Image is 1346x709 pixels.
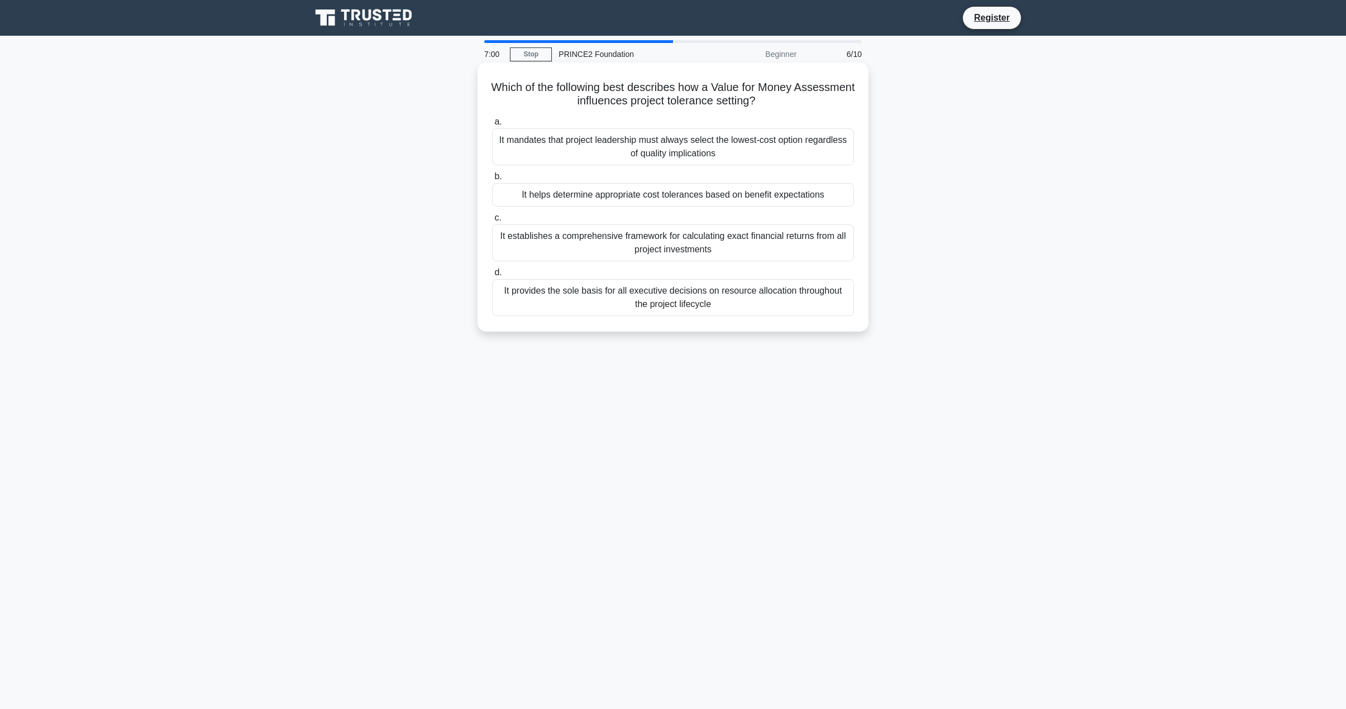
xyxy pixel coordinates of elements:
[494,117,502,126] span: a.
[510,47,552,61] a: Stop
[967,11,1016,25] a: Register
[494,213,501,222] span: c.
[478,43,510,65] div: 7:00
[492,128,854,165] div: It mandates that project leadership must always select the lowest-cost option regardless of quali...
[803,43,868,65] div: 6/10
[494,171,502,181] span: b.
[492,279,854,316] div: It provides the sole basis for all executive decisions on resource allocation throughout the proj...
[552,43,705,65] div: PRINCE2 Foundation
[492,183,854,207] div: It helps determine appropriate cost tolerances based on benefit expectations
[492,224,854,261] div: It establishes a comprehensive framework for calculating exact financial returns from all project...
[705,43,803,65] div: Beginner
[494,267,502,277] span: d.
[491,80,855,108] h5: Which of the following best describes how a Value for Money Assessment influences project toleran...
